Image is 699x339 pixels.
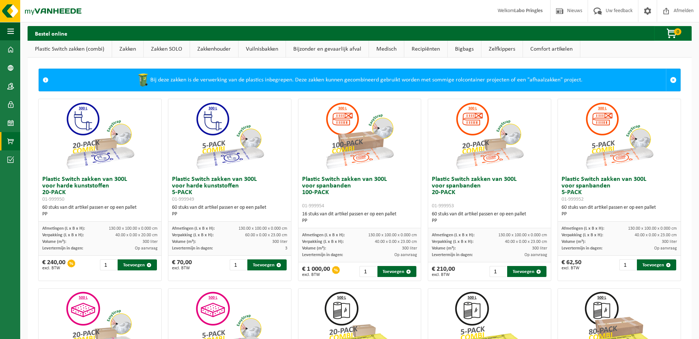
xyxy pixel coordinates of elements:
h3: Plastic Switch zakken van 300L voor spanbanden 20-PACK [432,176,547,209]
span: 3 [285,246,287,251]
img: 01-999949 [193,99,266,172]
div: PP [42,211,158,218]
span: Levertermijn in dagen: [562,246,602,251]
span: Verpakking (L x B x H): [562,233,603,237]
strong: Labo Pringles [514,8,543,14]
span: excl. BTW [302,273,330,277]
h3: Plastic Switch zakken van 300L voor harde kunststoffen 20-PACK [42,176,158,203]
span: Levertermijn in dagen: [172,246,213,251]
div: 60 stuks van dit artikel passen er op een pallet [432,211,547,224]
a: Zakkenhouder [190,41,238,58]
span: Op aanvraag [394,253,417,257]
img: WB-0240-HPE-GN-50.png [136,73,150,87]
div: € 240,00 [42,259,65,270]
span: 300 liter [662,240,677,244]
img: 01-999950 [63,99,137,172]
span: excl. BTW [432,273,455,277]
button: Toevoegen [377,266,417,277]
span: Op aanvraag [654,246,677,251]
span: 300 liter [272,240,287,244]
a: Bigbags [448,41,481,58]
span: Op aanvraag [524,253,547,257]
input: 1 [230,259,247,270]
button: Toevoegen [247,259,287,270]
span: Verpakking (L x B x H): [42,233,84,237]
button: Toevoegen [118,259,157,270]
h3: Plastic Switch zakken van 300L voor harde kunststoffen 5-PACK [172,176,287,203]
div: 16 stuks van dit artikel passen er op een pallet [302,211,417,224]
span: Volume (m³): [432,246,456,251]
input: 1 [619,259,636,270]
span: 300 liter [532,246,547,251]
div: 60 stuks van dit artikel passen er op een pallet [562,204,677,218]
span: 40.00 x 0.00 x 20.00 cm [115,233,158,237]
a: Bijzonder en gevaarlijk afval [286,41,369,58]
span: Levertermijn in dagen: [432,253,473,257]
span: 40.00 x 0.00 x 23.00 cm [375,240,417,244]
span: Afmetingen (L x B x H): [562,226,604,231]
button: 0 [654,26,691,41]
span: 01-999952 [562,197,584,202]
span: 01-999953 [432,203,454,209]
span: 130.00 x 100.00 x 0.000 cm [498,233,547,237]
div: PP [302,218,417,224]
span: 60.00 x 0.00 x 23.00 cm [245,233,287,237]
span: excl. BTW [172,266,192,270]
span: Levertermijn in dagen: [42,246,83,251]
input: 1 [359,266,376,277]
h2: Bestel online [28,26,75,40]
span: 130.00 x 100.00 x 0.000 cm [368,233,417,237]
span: 130.00 x 100.00 x 0.000 cm [239,226,287,231]
span: Volume (m³): [562,240,585,244]
div: Bij deze zakken is de verwerking van de plastics inbegrepen. Deze zakken kunnen gecombineerd gebr... [52,69,666,91]
a: Zakken SOLO [144,41,190,58]
div: PP [432,218,547,224]
span: excl. BTW [562,266,581,270]
span: Levertermijn in dagen: [302,253,343,257]
span: Verpakking (L x B x H): [172,233,214,237]
img: 01-999953 [453,99,526,172]
span: Afmetingen (L x B x H): [432,233,474,237]
a: Sluit melding [666,69,680,91]
h3: Plastic Switch zakken van 300L voor spanbanden 5-PACK [562,176,677,203]
img: 01-999954 [323,99,396,172]
span: Afmetingen (L x B x H): [172,226,215,231]
div: € 62,50 [562,259,581,270]
img: 01-999952 [582,99,656,172]
span: 0 [674,28,681,35]
span: Op aanvraag [135,246,158,251]
span: Volume (m³): [172,240,196,244]
span: 130.00 x 100.00 x 0.000 cm [109,226,158,231]
span: Afmetingen (L x B x H): [42,226,85,231]
input: 1 [100,259,117,270]
span: 300 liter [143,240,158,244]
span: Afmetingen (L x B x H): [302,233,345,237]
div: € 210,00 [432,266,455,277]
a: Plastic Switch zakken (combi) [28,41,112,58]
div: PP [172,211,287,218]
div: PP [562,211,677,218]
a: Zelfkippers [481,41,523,58]
a: Vuilnisbakken [239,41,286,58]
div: 60 stuks van dit artikel passen er op een pallet [42,204,158,218]
div: 60 stuks van dit artikel passen er op een pallet [172,204,287,218]
div: € 70,00 [172,259,192,270]
span: 130.00 x 100.00 x 0.000 cm [628,226,677,231]
input: 1 [490,266,506,277]
span: 01-999954 [302,203,324,209]
span: 40.00 x 0.00 x 23.00 cm [505,240,547,244]
a: Comfort artikelen [523,41,580,58]
a: Medisch [369,41,404,58]
span: excl. BTW [42,266,65,270]
span: 01-999950 [42,197,64,202]
div: € 1 000,00 [302,266,330,277]
h3: Plastic Switch zakken van 300L voor spanbanden 100-PACK [302,176,417,209]
a: Zakken [112,41,143,58]
span: Volume (m³): [302,246,326,251]
a: Recipiënten [404,41,447,58]
span: Volume (m³): [42,240,66,244]
span: 40.00 x 0.00 x 23.00 cm [635,233,677,237]
button: Toevoegen [637,259,676,270]
span: 01-999949 [172,197,194,202]
button: Toevoegen [507,266,546,277]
